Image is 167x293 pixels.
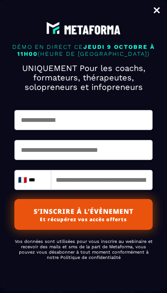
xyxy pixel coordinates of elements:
[18,177,27,183] img: fr
[149,2,165,20] a: Close
[17,43,157,57] span: JEUDI 9 OCTOBRE À 11H00
[14,235,153,264] h2: Vos données sont utilisées pour vous inscrire au webinaire et recevoir des mails et sms de la par...
[8,60,159,96] h2: UNIQUEMENT Pour les coachs, formateurs, thérapeutes, solopreneurs et infopreneurs
[44,20,123,37] img: abe9e435164421cb06e33ef15842a39e_e5ef653356713f0d7dd3797ab850248d_Capture_d%E2%80%99e%CC%81cran_2...
[14,199,153,230] button: S’INSCRIRE À L’ÉVÈNEMENTEt récupérez vos accès offerts
[8,41,159,60] p: DÉMO EN DIRECT CE (HEURE DE [GEOGRAPHIC_DATA])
